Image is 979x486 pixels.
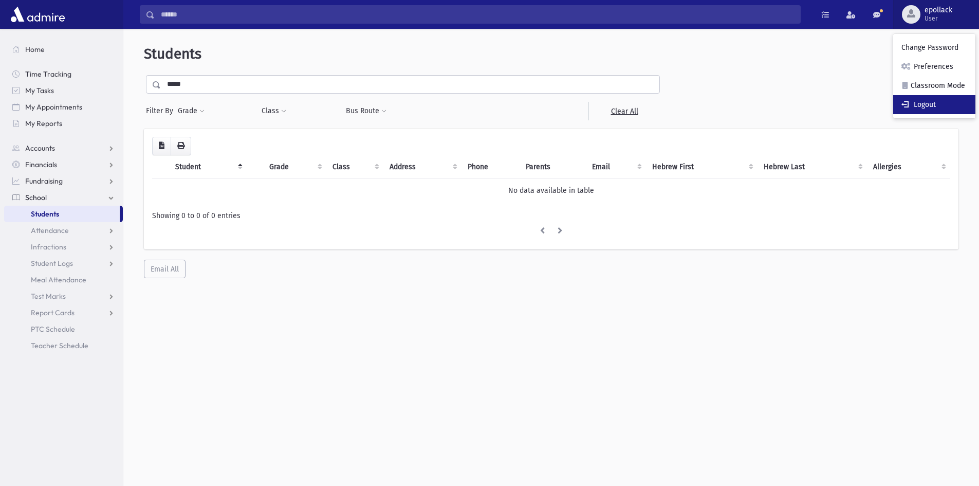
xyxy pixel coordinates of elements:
span: My Reports [25,119,62,128]
span: My Appointments [25,102,82,112]
th: Email: activate to sort column ascending [586,155,646,179]
span: Filter By [146,105,177,116]
a: PTC Schedule [4,321,123,337]
th: Hebrew Last: activate to sort column ascending [758,155,867,179]
span: Infractions [31,242,66,251]
div: Showing 0 to 0 of 0 entries [152,210,950,221]
a: Students [4,206,120,222]
span: epollack [925,6,952,14]
th: Grade: activate to sort column ascending [263,155,326,179]
span: Time Tracking [25,69,71,79]
a: Student Logs [4,255,123,272]
a: Classroom Mode [893,76,975,95]
a: My Tasks [4,82,123,99]
span: Report Cards [31,308,75,317]
button: Print [171,137,191,155]
span: Teacher Schedule [31,341,88,350]
th: Phone [461,155,520,179]
a: Accounts [4,140,123,156]
a: Test Marks [4,288,123,304]
a: My Reports [4,115,123,132]
th: Class: activate to sort column ascending [326,155,384,179]
a: Meal Attendance [4,272,123,288]
span: My Tasks [25,86,54,95]
a: Financials [4,156,123,173]
img: AdmirePro [8,4,67,25]
th: Parents [520,155,586,179]
span: User [925,14,952,23]
a: My Appointments [4,99,123,115]
a: Logout [893,95,975,114]
span: Test Marks [31,292,66,301]
a: Clear All [588,102,660,120]
span: Students [31,209,59,219]
span: Accounts [25,143,55,153]
span: Student Logs [31,259,73,268]
a: Attendance [4,222,123,239]
a: Change Password [893,38,975,57]
span: PTC Schedule [31,325,75,334]
a: Fundraising [4,173,123,189]
span: Attendance [31,226,69,235]
a: Report Cards [4,304,123,321]
th: Hebrew First: activate to sort column ascending [646,155,757,179]
th: Address: activate to sort column ascending [383,155,461,179]
span: School [25,193,47,202]
span: Meal Attendance [31,275,86,284]
a: Infractions [4,239,123,255]
a: Teacher Schedule [4,337,123,354]
button: Bus Route [345,102,387,120]
button: CSV [152,137,171,155]
a: Preferences [893,57,975,76]
button: Grade [177,102,205,120]
th: Student: activate to sort column descending [169,155,247,179]
span: Fundraising [25,176,63,186]
button: Email All [144,260,186,278]
th: Allergies: activate to sort column ascending [867,155,950,179]
a: School [4,189,123,206]
td: No data available in table [152,178,950,202]
span: Students [144,45,201,62]
a: Home [4,41,123,58]
button: Class [261,102,287,120]
span: Financials [25,160,57,169]
input: Search [155,5,800,24]
a: Time Tracking [4,66,123,82]
span: Home [25,45,45,54]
